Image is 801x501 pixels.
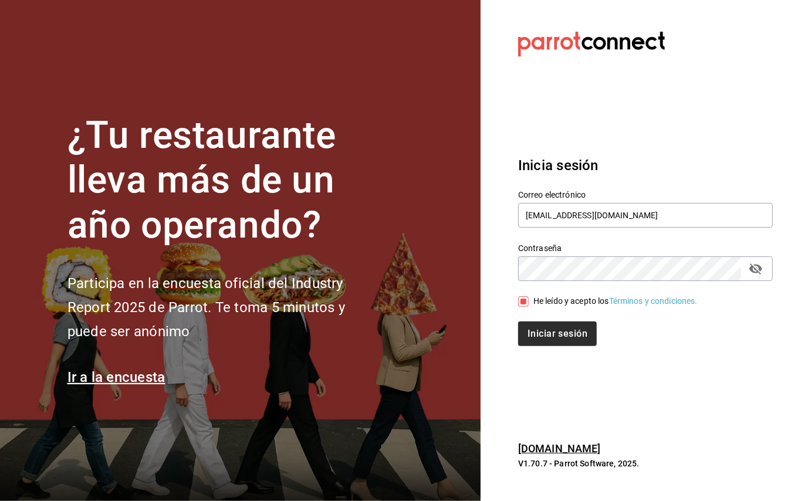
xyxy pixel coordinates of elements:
[518,458,773,469] p: V1.70.7 - Parrot Software, 2025.
[518,442,601,455] a: [DOMAIN_NAME]
[518,244,773,252] label: Contraseña
[67,272,384,343] h2: Participa en la encuesta oficial del Industry Report 2025 de Parrot. Te toma 5 minutos y puede se...
[533,295,698,307] div: He leído y acepto los
[518,321,597,346] button: Iniciar sesión
[518,155,773,176] h3: Inicia sesión
[67,369,165,385] a: Ir a la encuesta
[67,113,384,248] h1: ¿Tu restaurante lleva más de un año operando?
[746,259,766,279] button: passwordField
[518,191,773,199] label: Correo electrónico
[518,203,773,228] input: Ingresa tu correo electrónico
[609,296,698,306] a: Términos y condiciones.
